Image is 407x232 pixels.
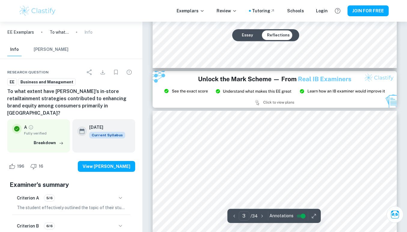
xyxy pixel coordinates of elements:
[35,163,47,169] span: 16
[89,132,125,138] div: This exemplar is based on the current syllabus. Feel free to refer to it for inspiration/ideas wh...
[89,124,120,131] h6: [DATE]
[348,5,389,16] button: JOIN FOR FREE
[287,8,304,14] a: Schools
[7,43,22,56] button: Info
[18,78,76,86] a: Business and Management
[110,66,122,78] div: Bookmark
[177,8,205,14] p: Exemplars
[217,8,237,14] p: Review
[84,66,96,78] div: Share
[84,29,93,36] p: Info
[7,70,49,75] span: Research question
[237,30,258,40] button: Essay
[251,213,258,219] p: / 34
[269,213,293,219] span: Annotations
[262,30,294,40] button: Reflections
[97,66,109,78] div: Download
[7,88,135,117] h6: To what extent have [PERSON_NAME]'s in-store retailtainment strategies contributed to enhancing b...
[17,204,126,211] p: The student effectively outlined the topic of their study at the beginning of the essay, clearly ...
[252,8,275,14] a: Tutoring
[44,223,55,229] span: 6/6
[28,125,34,130] a: Grade fully verified
[7,29,34,36] a: EE Exemplars
[18,79,75,85] span: Business and Management
[24,124,27,131] p: A
[7,162,28,171] div: Like
[316,8,328,14] a: Login
[89,132,125,138] span: Current Syllabus
[153,71,397,108] img: Ad
[44,195,55,201] span: 5/6
[34,43,68,56] button: [PERSON_NAME]
[17,195,39,201] h6: Criterion A
[19,5,57,17] img: Clastify logo
[50,29,69,36] p: To what extent have [PERSON_NAME]'s in-store retailtainment strategies contributed to enhancing b...
[32,138,65,147] button: Breakdown
[29,162,47,171] div: Dislike
[14,163,28,169] span: 196
[123,66,135,78] div: Report issue
[7,78,17,86] a: EE
[17,223,39,229] h6: Criterion B
[10,180,133,189] h5: Examiner's summary
[24,131,65,136] span: Fully verified
[387,206,403,223] button: Ask Clai
[333,6,343,16] button: Help and Feedback
[8,79,17,85] span: EE
[78,161,135,172] button: View [PERSON_NAME]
